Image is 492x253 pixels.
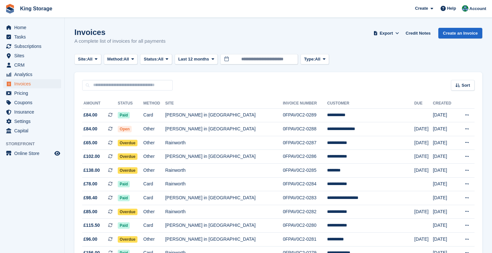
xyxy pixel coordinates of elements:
td: [DATE] [414,164,433,178]
a: menu [3,149,61,158]
td: [PERSON_NAME] in [GEOGRAPHIC_DATA] [165,150,283,164]
td: [DATE] [414,122,433,136]
td: [DATE] [433,233,457,247]
span: Invoices [14,79,53,88]
a: menu [3,70,61,79]
th: Due [414,98,433,109]
span: Subscriptions [14,42,53,51]
td: 0FPAV0C2-0284 [283,177,327,191]
button: Type: All [301,54,329,65]
span: Export [380,30,393,37]
span: Storefront [6,141,64,147]
span: All [158,56,164,62]
td: [DATE] [414,150,433,164]
span: Coupons [14,98,53,107]
span: Overdue [118,140,137,146]
span: Overdue [118,153,137,160]
td: [DATE] [414,233,433,247]
span: Online Store [14,149,53,158]
td: Other [143,164,165,178]
a: menu [3,126,61,135]
td: [DATE] [433,219,457,233]
a: menu [3,79,61,88]
span: Insurance [14,107,53,116]
td: 0FPAV0C2-0288 [283,122,327,136]
button: Export [372,28,400,38]
span: Home [14,23,53,32]
td: Card [143,108,165,122]
td: 0FPAV0C2-0287 [283,136,327,150]
td: [DATE] [433,108,457,122]
td: Card [143,191,165,205]
span: £96.00 [83,236,97,243]
button: Last 12 months [175,54,218,65]
th: Created [433,98,457,109]
td: Rainworth [165,205,283,219]
span: Overdue [118,209,137,215]
span: Overdue [118,236,137,243]
a: menu [3,42,61,51]
td: Rainworth [165,136,283,150]
a: Credit Notes [403,28,433,38]
td: 0FPAV0C2-0286 [283,150,327,164]
td: 0FPAV0C2-0289 [283,108,327,122]
td: 0FPAV0C2-0280 [283,219,327,233]
td: [PERSON_NAME] in [GEOGRAPHIC_DATA] [165,191,283,205]
span: £84.00 [83,126,97,132]
span: All [124,56,129,62]
td: [DATE] [433,164,457,178]
button: Status: All [140,54,172,65]
span: £78.00 [83,181,97,187]
td: [DATE] [433,122,457,136]
span: Paid [118,195,130,201]
td: [DATE] [433,205,457,219]
span: £102.00 [83,153,100,160]
span: CRM [14,60,53,70]
th: Customer [327,98,414,109]
td: [DATE] [433,191,457,205]
span: Paid [118,181,130,187]
a: menu [3,51,61,60]
span: Site: [78,56,87,62]
span: Help [447,5,456,12]
td: Other [143,205,165,219]
td: Other [143,233,165,247]
a: menu [3,117,61,126]
td: Rainworth [165,164,283,178]
td: Other [143,150,165,164]
th: Site [165,98,283,109]
a: King Storage [17,3,55,14]
button: Site: All [74,54,101,65]
span: Analytics [14,70,53,79]
span: Type: [304,56,315,62]
td: [DATE] [433,136,457,150]
td: Rainworth [165,177,283,191]
img: stora-icon-8386f47178a22dfd0bd8f6a31ec36ba5ce8667c1dd55bd0f319d3a0aa187defe.svg [5,4,15,14]
th: Invoice Number [283,98,327,109]
span: Open [118,126,132,132]
span: £65.00 [83,139,97,146]
td: [PERSON_NAME] in [GEOGRAPHIC_DATA] [165,108,283,122]
a: Create an Invoice [438,28,482,38]
td: Other [143,136,165,150]
th: Amount [82,98,118,109]
a: menu [3,32,61,41]
span: £84.00 [83,112,97,118]
td: 0FPAV0C2-0283 [283,191,327,205]
span: Sites [14,51,53,60]
td: 0FPAV0C2-0281 [283,233,327,247]
span: Paid [118,112,130,118]
span: Method: [107,56,124,62]
td: [DATE] [414,136,433,150]
span: Paid [118,222,130,229]
a: Preview store [53,149,61,157]
span: Sort [462,82,470,89]
a: menu [3,98,61,107]
button: Method: All [104,54,138,65]
th: Status [118,98,143,109]
span: Tasks [14,32,53,41]
h1: Invoices [74,28,166,37]
td: Card [143,177,165,191]
span: £98.40 [83,194,97,201]
a: menu [3,89,61,98]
